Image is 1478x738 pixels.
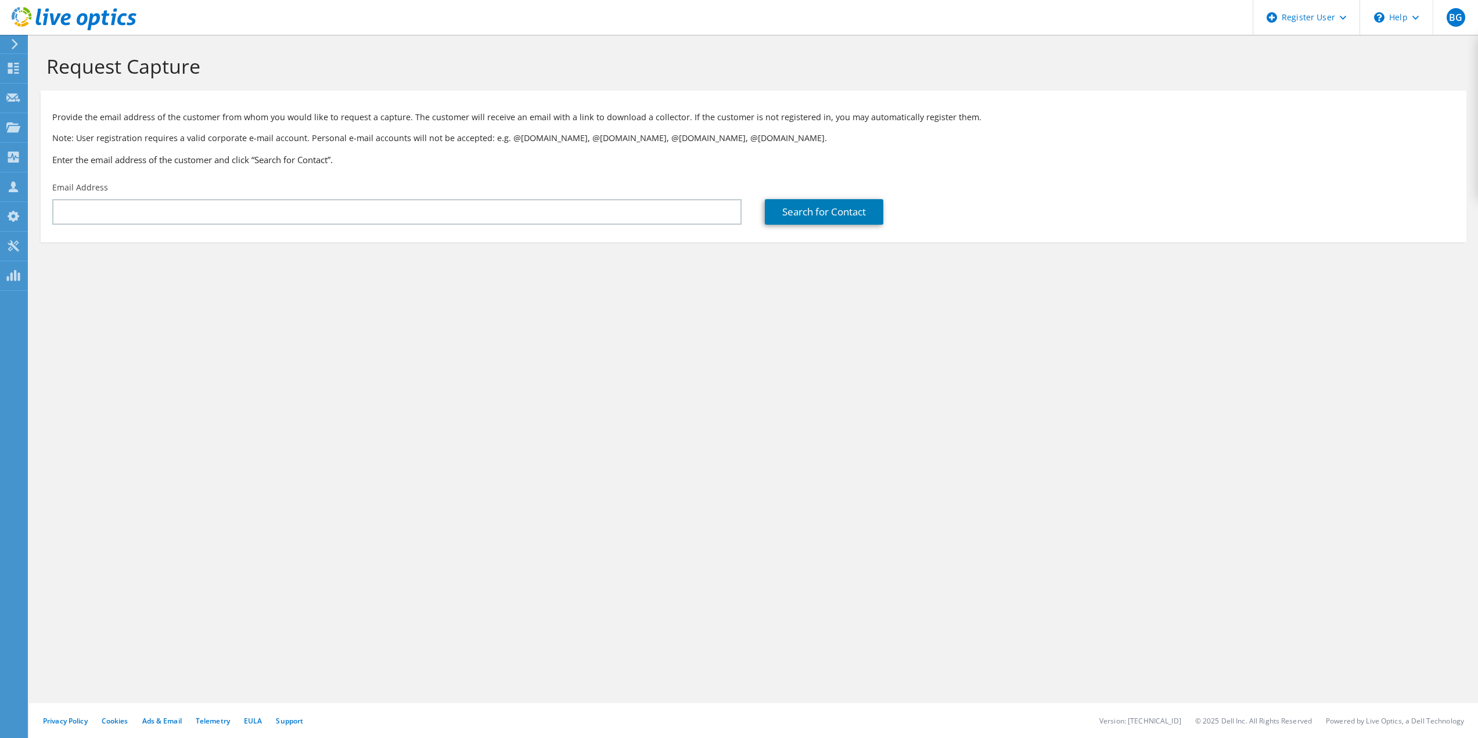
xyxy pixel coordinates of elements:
svg: \n [1374,12,1384,23]
h1: Request Capture [46,54,1455,78]
h3: Enter the email address of the customer and click “Search for Contact”. [52,153,1455,166]
li: Powered by Live Optics, a Dell Technology [1326,716,1464,726]
a: EULA [244,716,262,726]
a: Telemetry [196,716,230,726]
span: BG [1447,8,1465,27]
a: Search for Contact [765,199,883,225]
a: Cookies [102,716,128,726]
a: Privacy Policy [43,716,88,726]
p: Provide the email address of the customer from whom you would like to request a capture. The cust... [52,111,1455,124]
li: Version: [TECHNICAL_ID] [1099,716,1181,726]
a: Support [276,716,303,726]
label: Email Address [52,182,108,193]
li: © 2025 Dell Inc. All Rights Reserved [1195,716,1312,726]
a: Ads & Email [142,716,182,726]
p: Note: User registration requires a valid corporate e-mail account. Personal e-mail accounts will ... [52,132,1455,145]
